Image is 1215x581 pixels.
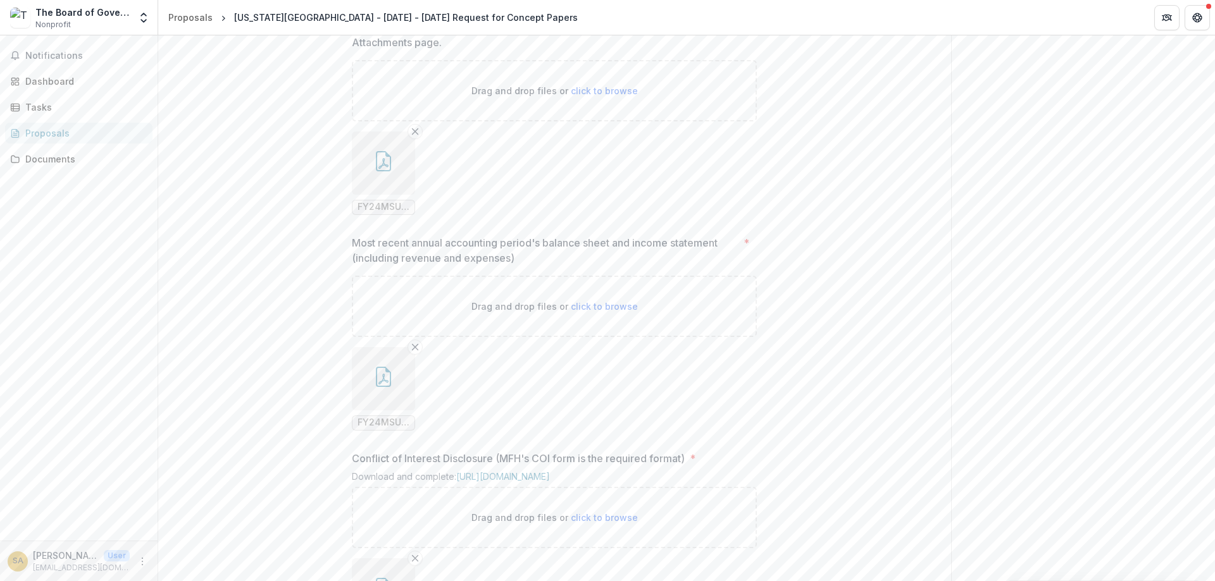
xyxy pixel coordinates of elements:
p: Conflict of Interest Disclosure (MFH's COI form is the required format) [352,451,685,466]
a: Proposals [5,123,153,144]
a: Proposals [163,8,218,27]
div: Remove FileFY24MSUUniformReportRevision.pdf [352,131,415,215]
button: Get Help [1185,5,1210,30]
a: [URL][DOMAIN_NAME] [456,471,550,482]
a: Tasks [5,97,153,118]
img: The Board of Governors of Missouri State University [10,8,30,28]
span: Nonprofit [35,19,71,30]
button: Open entity switcher [135,5,153,30]
p: Most recent annual accounting period's balance sheet and income statement (including revenue and ... [352,235,738,266]
div: Documents [25,152,142,166]
div: Dashboard [25,75,142,88]
a: Dashboard [5,71,153,92]
a: Documents [5,149,153,169]
div: Proposals [25,126,142,140]
div: Proposals [168,11,213,24]
span: FY24MSUUnivReportRevised0325.pdf [358,417,409,428]
div: Remove FileFY24MSUUnivReportRevised0325.pdf [352,347,415,431]
button: More [135,554,150,569]
div: Download and complete: [352,471,757,487]
nav: breadcrumb [163,8,583,27]
span: click to browse [571,85,638,96]
p: Drag and drop files or [471,511,638,524]
span: click to browse [571,512,638,523]
div: Shannon Ailor [13,557,23,565]
button: Remove File [408,339,423,355]
p: [EMAIL_ADDRESS][DOMAIN_NAME] [33,562,130,573]
p: Drag and drop files or [471,84,638,97]
button: Partners [1154,5,1180,30]
p: User [104,550,130,561]
button: Remove File [408,551,423,566]
div: The Board of Governors of [US_STATE][GEOGRAPHIC_DATA] [35,6,130,19]
div: [US_STATE][GEOGRAPHIC_DATA] - [DATE] - [DATE] Request for Concept Papers [234,11,578,24]
p: [PERSON_NAME] [33,549,99,562]
div: Tasks [25,101,142,114]
button: Remove File [408,124,423,139]
p: Drag and drop files or [471,300,638,313]
span: click to browse [571,301,638,312]
button: Notifications [5,46,153,66]
span: Notifications [25,51,147,61]
span: FY24MSUUniformReportRevision.pdf [358,202,409,212]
